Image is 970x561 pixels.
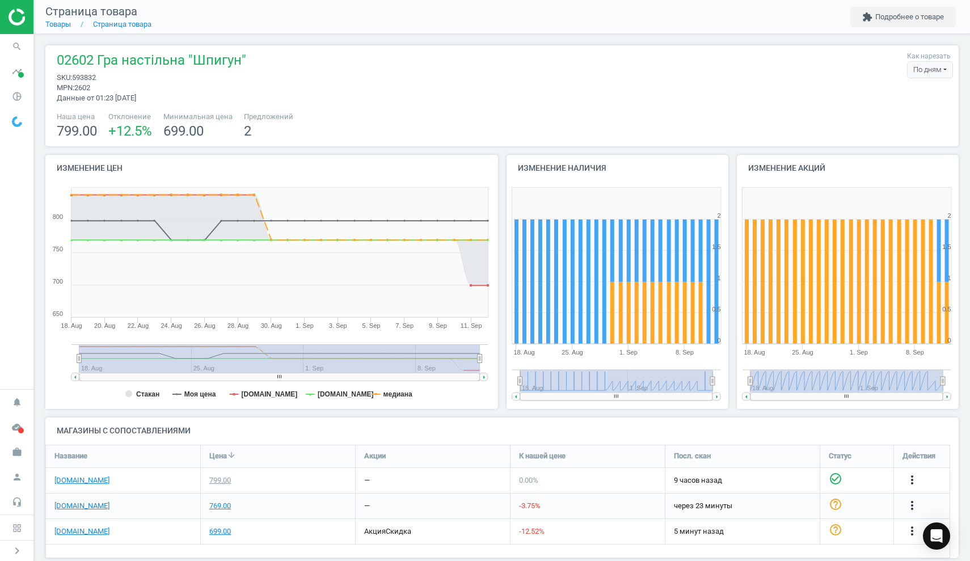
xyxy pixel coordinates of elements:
span: Наша цена [57,112,97,122]
div: 699.00 [209,526,231,537]
text: 650 [53,310,63,317]
tspan: 25. Aug [792,349,813,356]
div: Open Intercom Messenger [923,522,950,550]
span: скидка [386,527,411,535]
tspan: 1. Sep [296,322,314,329]
a: Страница товара [93,20,151,28]
button: more_vert [905,499,919,513]
a: [DOMAIN_NAME] [54,475,109,486]
tspan: 8. Sep [906,349,924,356]
img: wGWNvw8QSZomAAAAABJRU5ErkJggg== [12,116,22,127]
span: 2602 [74,83,90,92]
i: pie_chart_outlined [6,86,28,107]
div: По дням [907,61,953,78]
tspan: 18. Aug [513,349,534,356]
span: Название [54,451,87,461]
tspan: Стакан [136,390,159,398]
span: Акции [364,451,386,461]
text: 1.5 [942,243,951,250]
a: [DOMAIN_NAME] [54,501,109,511]
tspan: 26. Aug [194,322,215,329]
a: Товары [45,20,71,28]
h4: Изменение наличия [507,155,728,182]
i: help_outline [829,523,842,537]
div: 799.00 [209,475,231,486]
span: Данные от 01:23 [DATE] [57,94,136,102]
span: Действия [902,451,935,461]
span: 0.00 % [519,476,538,484]
tspan: 24. Aug [161,322,182,329]
span: Посл. скан [674,451,711,461]
tspan: 8. Sep [676,349,694,356]
i: more_vert [905,473,919,487]
span: 02602 Гра настільна "Шпигун" [57,51,246,73]
span: Минимальная цена [163,112,233,122]
span: -12.52 % [519,527,545,535]
div: 769.00 [209,501,231,511]
span: Цена [209,451,227,461]
span: -3.75 % [519,501,541,510]
span: sku : [57,73,72,82]
span: Статус [829,451,851,461]
span: 5 минут назад [674,526,811,537]
tspan: 11. Sep [461,322,482,329]
span: 799.00 [57,123,97,139]
text: 700 [53,278,63,285]
tspan: Моя цена [184,390,216,398]
span: 9 часов назад [674,475,811,486]
tspan: 7. Sep [395,322,414,329]
tspan: 9. Sep [429,322,447,329]
i: arrow_downward [227,450,236,459]
i: extension [862,12,872,22]
tspan: 18. Aug [744,349,765,356]
text: 1.5 [712,243,720,250]
button: more_vert [905,473,919,488]
i: more_vert [905,524,919,538]
i: timeline [6,61,28,82]
label: Как нарезать [907,52,951,61]
text: 1 [948,275,951,281]
text: 2 [948,212,951,219]
text: 2 [717,212,720,219]
h4: Магазины с сопоставлениями [45,417,959,444]
i: more_vert [905,499,919,512]
tspan: 1. Sep [850,349,868,356]
span: 699.00 [163,123,204,139]
i: help_outline [829,497,842,511]
i: cloud_done [6,416,28,438]
tspan: 25. Aug [562,349,583,356]
span: Отклонение [108,112,152,122]
i: check_circle_outline [829,472,842,486]
tspan: 5. Sep [362,322,381,329]
button: more_vert [905,524,919,539]
text: 0 [717,337,720,344]
tspan: 3. Sep [329,322,347,329]
text: 0.5 [942,306,951,313]
span: К нашей цене [519,451,566,461]
h4: Изменение цен [45,155,498,182]
button: extensionПодробнее о товаре [850,7,956,27]
tspan: [DOMAIN_NAME] [318,390,374,398]
tspan: 30. Aug [261,322,282,329]
button: chevron_right [3,543,31,558]
text: 0 [948,337,951,344]
tspan: 22. Aug [128,322,149,329]
text: 750 [53,246,63,252]
div: — [364,501,370,511]
tspan: медиана [383,390,412,398]
div: — [364,475,370,486]
a: [DOMAIN_NAME] [54,526,109,537]
span: +12.5 % [108,123,152,139]
span: через 23 минуты [674,501,811,511]
i: headset_mic [6,491,28,513]
tspan: 1. Sep [619,349,638,356]
i: work [6,441,28,463]
img: ajHJNr6hYgQAAAAASUVORK5CYII= [9,9,89,26]
tspan: 18. Aug [61,322,82,329]
span: акция [364,527,386,535]
i: person [6,466,28,488]
i: search [6,36,28,57]
i: notifications [6,391,28,413]
text: 1 [717,275,720,281]
tspan: 28. Aug [227,322,248,329]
